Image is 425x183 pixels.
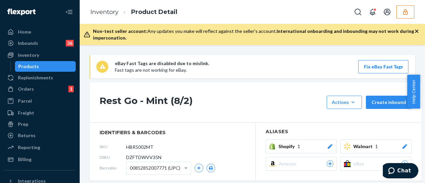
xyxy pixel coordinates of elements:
span: 1 [297,143,300,150]
img: Flexport logo [7,9,36,15]
a: Reporting [4,142,76,153]
div: Any updates you make will reflect against the seller's account. [93,28,414,41]
a: Prep [4,119,76,130]
button: Actions [327,96,362,109]
div: Freight [18,110,34,116]
button: Close Navigation [62,5,76,19]
button: Walmart1 [340,139,412,153]
a: Inventory [4,50,76,60]
div: Inventory [18,52,39,58]
div: 1 [68,86,74,92]
span: Amazon [279,160,299,167]
a: Billing [4,154,76,165]
span: SKU [100,144,126,149]
button: Fix eBay Fast Tags [358,60,408,73]
button: Shopify1 [266,139,337,153]
a: Returns [4,130,76,141]
button: Create inbound [366,96,412,109]
button: Open Search Box [351,5,365,19]
span: Shopify [279,143,297,150]
div: Returns [18,132,36,139]
a: Inbounds36 [4,38,76,48]
a: Freight [4,108,76,118]
button: Open account menu [381,5,394,19]
iframe: Opens a widget where you can chat to one of our agents [383,163,418,180]
div: Prep [18,121,28,128]
div: Reporting [18,144,40,151]
span: Barcodes [100,165,126,171]
span: Non-test seller account: [93,28,147,34]
a: Inventory [90,8,119,16]
div: Billing [18,156,32,163]
button: eBay [340,157,412,171]
a: Product Detail [131,8,177,16]
a: Home [4,27,76,37]
div: Actions [332,99,357,106]
span: 1 [375,143,378,150]
span: DZFTDWVV35N [126,154,161,161]
div: Replenishments [18,74,53,81]
span: identifiers & barcodes [100,129,245,136]
a: Replenishments [4,72,76,83]
span: eBay [353,160,367,167]
h2: Aliases [266,129,412,134]
div: Parcel [18,98,32,104]
div: Inbounds [18,40,38,46]
span: Walmart [353,143,375,150]
p: eBay Fast Tags are disabled due to mislink. [115,60,209,67]
button: Amazon [266,157,337,171]
div: 36 [66,40,74,46]
div: Home [18,29,31,35]
ol: breadcrumbs [85,2,183,22]
p: Fast tags are not working for eBay. [115,67,209,73]
span: 00852852007771 (UPC) [130,162,180,174]
button: Open notifications [366,5,379,19]
span: DSKU [100,154,126,160]
a: Parcel [4,96,76,106]
div: Products [18,63,39,70]
div: Orders [18,86,34,92]
button: Help Center [407,75,420,109]
h1: Rest Go - Mint (8/2) [100,96,323,109]
a: Orders1 [4,84,76,94]
a: Products [15,61,76,72]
